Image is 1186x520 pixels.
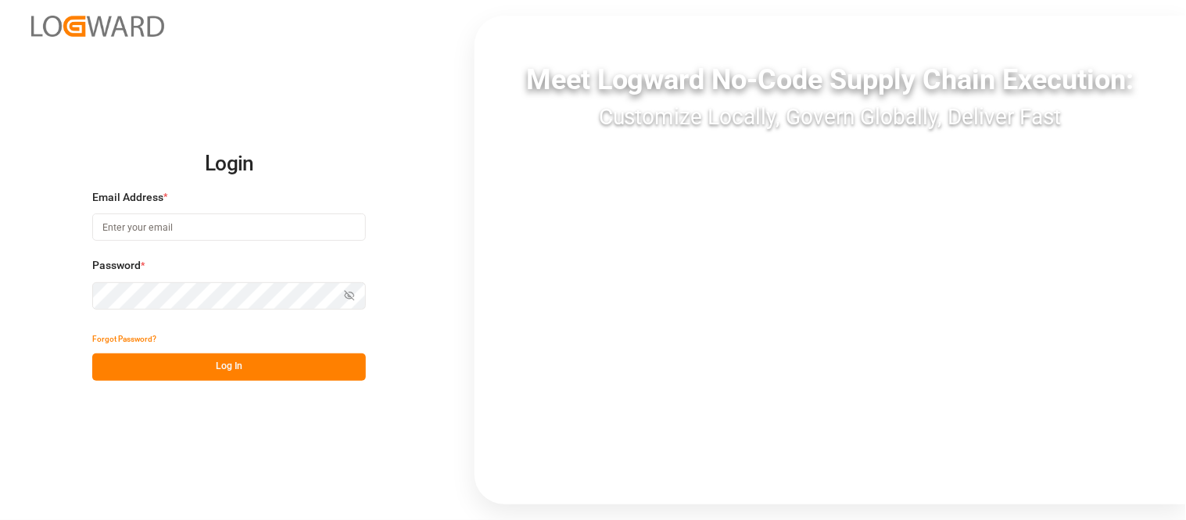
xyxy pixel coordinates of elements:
[92,139,366,189] h2: Login
[92,213,366,241] input: Enter your email
[475,101,1186,134] div: Customize Locally, Govern Globally, Deliver Fast
[475,59,1186,101] div: Meet Logward No-Code Supply Chain Execution:
[31,16,164,37] img: Logward_new_orange.png
[92,326,156,353] button: Forgot Password?
[92,189,163,206] span: Email Address
[92,353,366,381] button: Log In
[92,257,141,274] span: Password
